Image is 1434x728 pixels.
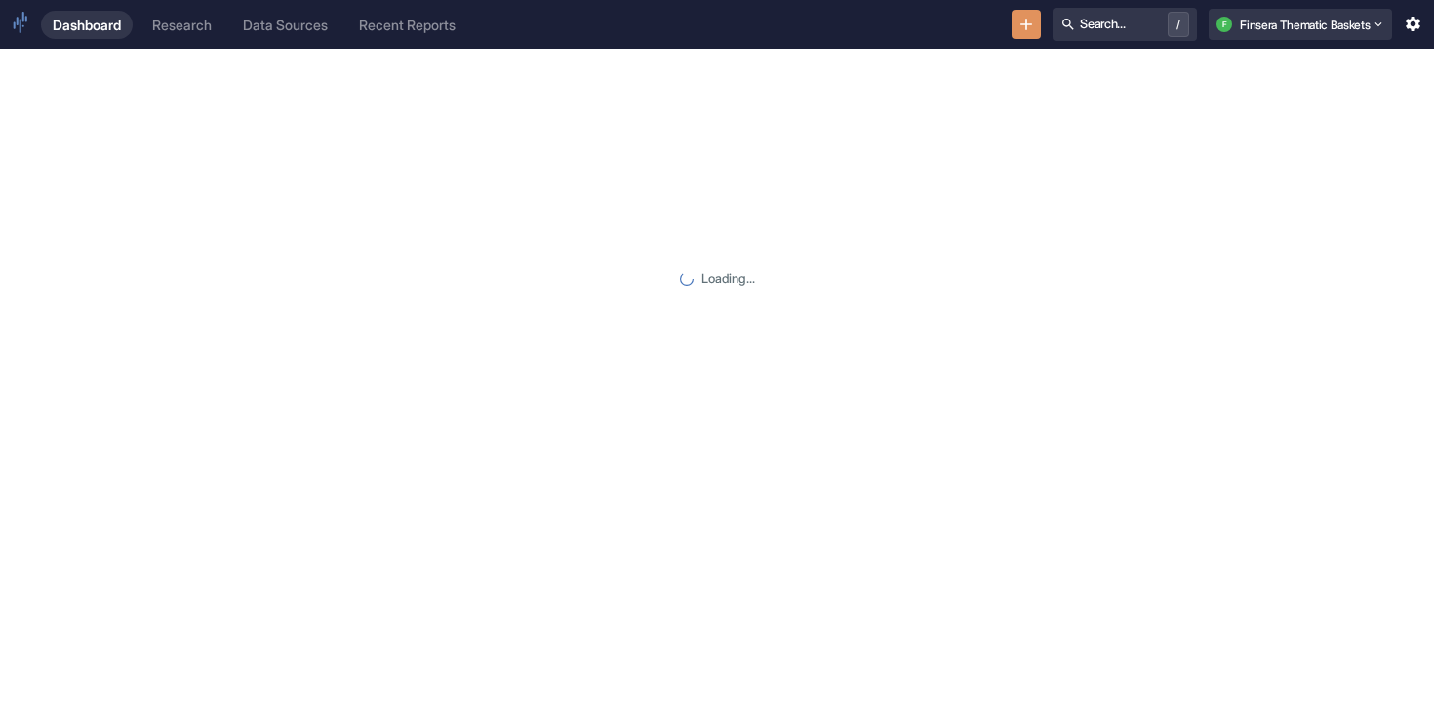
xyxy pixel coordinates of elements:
[140,11,223,39] a: Research
[1209,9,1391,40] button: FFinsera Thematic Baskets
[41,11,133,39] a: Dashboard
[1012,10,1042,40] button: New Resource
[1053,8,1197,41] button: Search.../
[359,17,456,33] div: Recent Reports
[53,17,121,33] div: Dashboard
[1216,17,1232,32] div: F
[701,269,755,288] p: Loading...
[231,11,339,39] a: Data Sources
[243,17,328,33] div: Data Sources
[152,17,212,33] div: Research
[347,11,467,39] a: Recent Reports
